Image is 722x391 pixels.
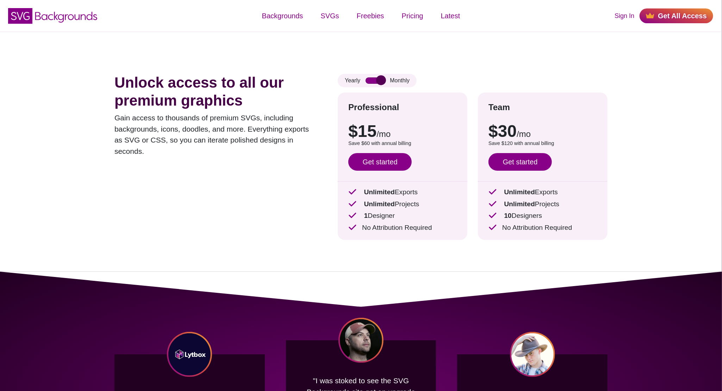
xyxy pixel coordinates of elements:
strong: Unlimited [364,188,395,196]
p: Projects [348,199,457,209]
a: Freebies [348,5,393,26]
strong: Team [488,102,510,112]
p: Projects [488,199,597,209]
p: Exports [488,187,597,197]
p: Save $120 with annual billing [488,140,597,147]
a: Get started [348,153,412,171]
p: Designers [488,211,597,221]
a: Pricing [393,5,432,26]
p: No Attribution Required [348,223,457,233]
p: Exports [348,187,457,197]
strong: Professional [348,102,399,112]
span: /mo [517,129,531,139]
p: Designer [348,211,457,221]
p: No Attribution Required [488,223,597,233]
img: Lytbox Co logo [167,332,212,377]
p: Gain access to thousands of premium SVGs, including backgrounds, icons, doodles, and more. Everyt... [114,112,317,157]
a: Get started [488,153,552,171]
p: $15 [348,123,457,140]
a: Latest [432,5,469,26]
a: Get All Access [640,8,713,23]
a: Backgrounds [253,5,312,26]
strong: 10 [504,212,511,219]
strong: Unlimited [504,200,535,208]
a: Sign In [615,11,634,21]
p: $30 [488,123,597,140]
strong: Unlimited [504,188,535,196]
strong: Unlimited [364,200,395,208]
div: Yearly Monthly [338,74,417,87]
img: Jarod Peachey headshot [510,332,555,377]
span: /mo [376,129,391,139]
h1: Unlock access to all our premium graphics [114,74,317,109]
p: Save $60 with annual billing [348,140,457,147]
strong: 1 [364,212,368,219]
a: SVGs [312,5,348,26]
img: Chris Coyier headshot [338,318,384,363]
